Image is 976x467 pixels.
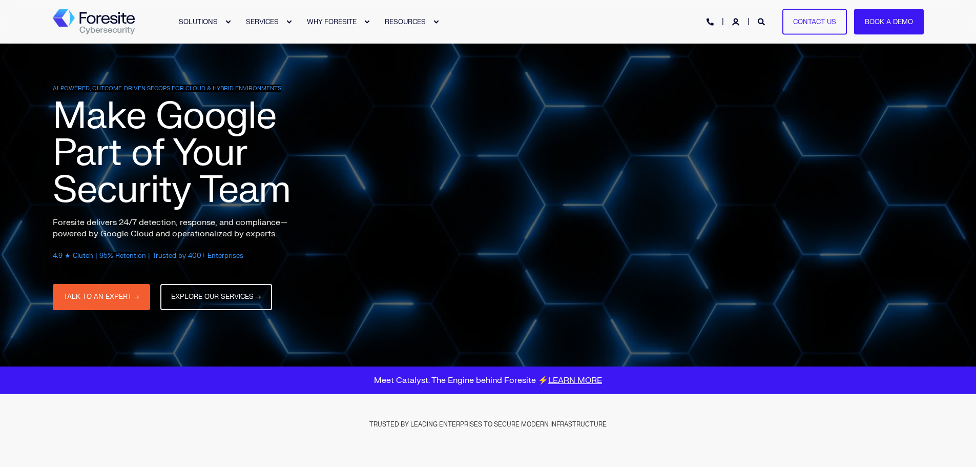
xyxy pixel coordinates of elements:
[53,93,290,214] span: Make Google Part of Your Security Team
[548,375,602,385] a: LEARN MORE
[307,17,357,26] span: WHY FORESITE
[53,252,243,260] span: 4.9 ★ Clutch | 95% Retention | Trusted by 400+ Enterprises
[374,375,602,385] span: Meet Catalyst: The Engine behind Foresite ⚡️
[732,17,741,26] a: Login
[53,85,281,92] span: AI-POWERED, OUTCOME-DRIVEN SECOPS FOR CLOUD & HYBRID ENVIRONMENTS
[53,9,135,35] img: Foresite logo, a hexagon shape of blues with a directional arrow to the right hand side, and the ...
[854,9,924,35] a: Book a Demo
[53,284,150,310] a: TALK TO AN EXPERT →
[433,19,439,25] div: Expand RESOURCES
[53,217,309,239] p: Foresite delivers 24/7 detection, response, and compliance—powered by Google Cloud and operationa...
[286,19,292,25] div: Expand SERVICES
[160,284,272,310] a: EXPLORE OUR SERVICES →
[364,19,370,25] div: Expand WHY FORESITE
[369,420,607,429] span: TRUSTED BY LEADING ENTERPRISES TO SECURE MODERN INFRASTRUCTURE
[53,9,135,35] a: Back to Home
[782,9,847,35] a: Contact Us
[225,19,231,25] div: Expand SOLUTIONS
[758,17,767,26] a: Open Search
[179,17,218,26] span: SOLUTIONS
[385,17,426,26] span: RESOURCES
